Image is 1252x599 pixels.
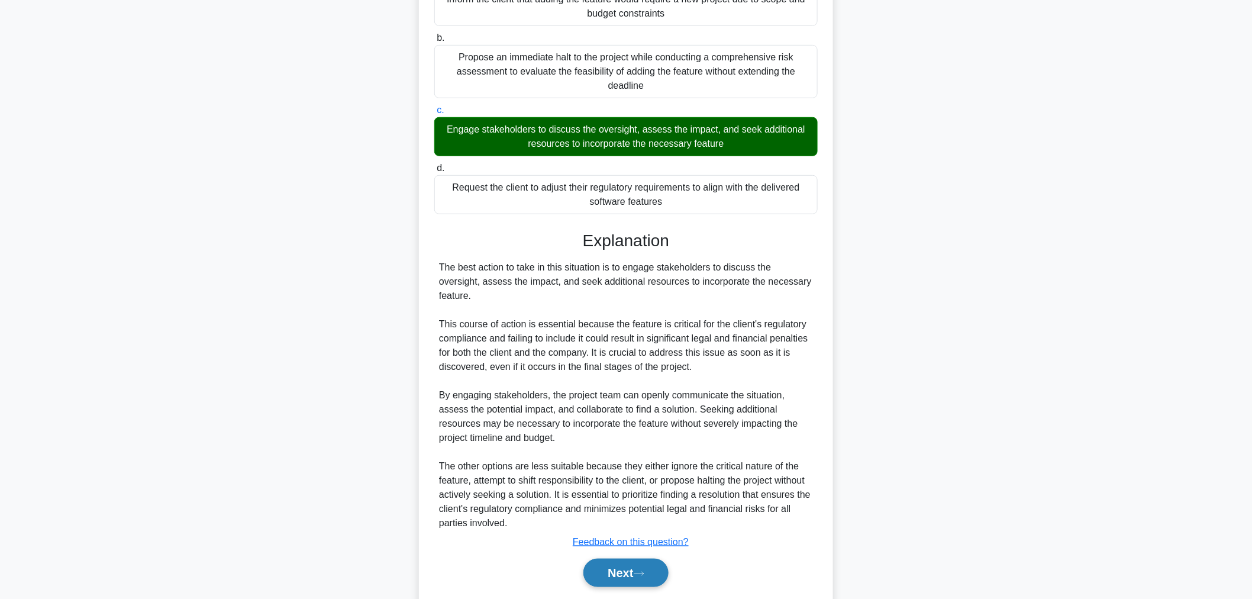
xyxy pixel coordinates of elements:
[437,33,444,43] span: b.
[434,45,818,98] div: Propose an immediate halt to the project while conducting a comprehensive risk assessment to eval...
[441,231,811,251] h3: Explanation
[573,537,689,547] a: Feedback on this question?
[437,163,444,173] span: d.
[434,117,818,156] div: Engage stakeholders to discuss the oversight, assess the impact, and seek additional resources to...
[437,105,444,115] span: c.
[583,559,668,587] button: Next
[439,260,813,530] div: The best action to take in this situation is to engage stakeholders to discuss the oversight, ass...
[434,175,818,214] div: Request the client to adjust their regulatory requirements to align with the delivered software f...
